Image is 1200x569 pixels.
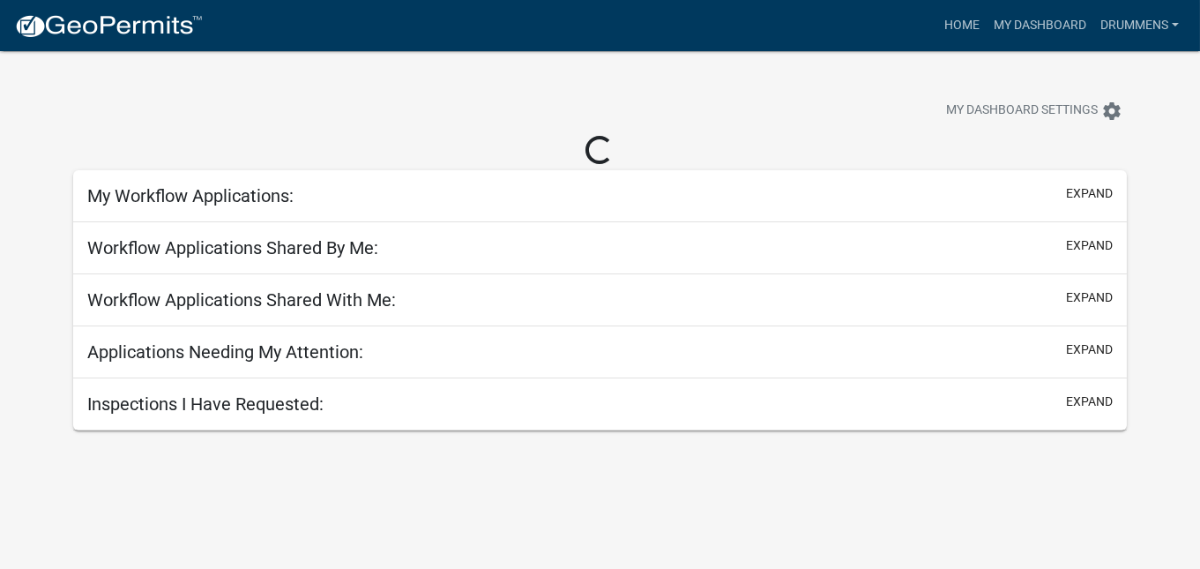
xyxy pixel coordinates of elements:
h5: Workflow Applications Shared By Me: [87,237,378,258]
button: expand [1066,184,1113,203]
button: expand [1066,393,1113,411]
span: My Dashboard Settings [946,101,1098,122]
button: expand [1066,288,1113,307]
i: settings [1101,101,1122,122]
h5: My Workflow Applications: [87,185,294,206]
a: Home [937,9,987,42]
button: expand [1066,236,1113,255]
h5: Workflow Applications Shared With Me: [87,289,396,311]
button: My Dashboard Settingssettings [932,94,1137,128]
a: My Dashboard [987,9,1093,42]
h5: Applications Needing My Attention: [87,341,363,363]
a: DRummens [1093,9,1186,42]
button: expand [1066,341,1113,359]
h5: Inspections I Have Requested: [87,393,324,415]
